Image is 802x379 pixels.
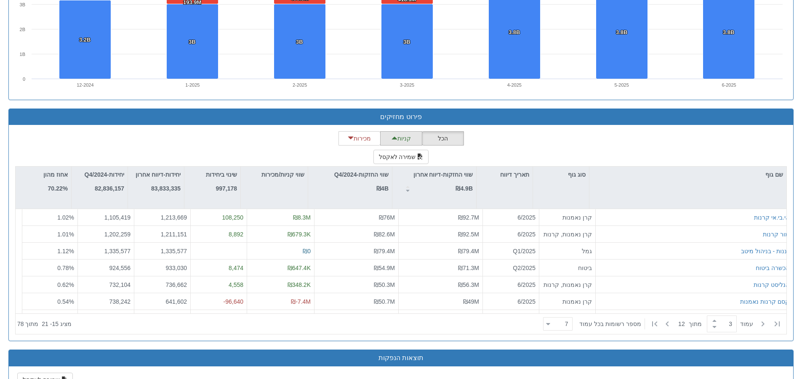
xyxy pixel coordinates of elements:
div: 0.62 % [26,281,74,289]
div: 738,242 [81,297,131,306]
span: ₪8.3M [293,214,311,221]
p: שווי החזקות-דיווח אחרון [413,170,473,179]
p: אחוז מהון [43,170,68,179]
text: 1-2025 [185,82,200,87]
strong: 997,178 [216,185,237,192]
text: 1B [20,52,25,57]
button: מכירות [338,131,381,146]
div: קרן נאמנות [543,213,592,222]
span: 12 [678,320,689,328]
h3: תוצאות הנפקות [15,354,787,362]
button: הכשרה ביטוח [756,264,789,272]
p: שינוי ביחידות [206,170,237,179]
button: אי.בי.אי קרנות [754,213,789,222]
span: ‏עמוד [740,320,753,328]
span: ₪56.3M [458,281,479,288]
span: ₪0 [303,248,311,254]
span: ₪79.4M [374,248,395,254]
tspan: 3.2B [79,37,91,43]
button: גננות - בניהול מיטב [741,247,789,255]
span: ₪71.3M [458,265,479,271]
div: 0.54 % [26,297,74,306]
text: 6-2025 [722,82,736,87]
div: קרן נאמנות, קרנות סל [543,281,592,289]
text: 3B [20,2,25,7]
p: יחידות-דיווח אחרון [136,170,181,179]
tspan: 3.8B [509,29,520,35]
div: 6/2025 [486,230,536,239]
span: ₪76M [379,214,395,221]
button: שמירה לאקסל [373,150,429,164]
div: 8,892 [194,230,243,239]
div: ‏מציג 15 - 21 ‏ מתוך 78 [17,315,72,333]
text: 12-2024 [77,82,93,87]
div: שווי קניות/מכירות [241,167,308,183]
div: 1.12 % [26,247,74,255]
tspan: 3B [189,39,196,45]
div: 736,662 [138,281,187,289]
div: Q2/2025 [486,264,536,272]
div: Q1/2025 [486,247,536,255]
div: 4,558 [194,281,243,289]
span: ₪647.4K [288,265,311,271]
p: יחידות-Q4/2024 [85,170,124,179]
button: קסם קרנות נאמנות [740,297,789,306]
div: 0.78 % [26,264,74,272]
span: ₪79.4M [458,248,479,254]
text: 0 [23,77,25,82]
span: ₪49M [463,298,479,305]
div: 6/2025 [486,281,536,289]
div: 108,250 [194,213,243,222]
span: ₪-7.4M [291,298,311,305]
span: ‏מספר רשומות בכל עמוד [579,320,641,328]
text: 5-2025 [615,82,629,87]
strong: ₪4B [376,185,389,192]
span: ₪50.3M [374,281,395,288]
div: תאריך דיווח [477,167,533,183]
span: ₪348.2K [288,281,311,288]
div: קרן נאמנות [543,297,592,306]
span: ₪92.5M [458,231,479,238]
div: שם גוף [589,167,786,183]
strong: ₪4.9B [456,185,473,192]
tspan: 3.8B [723,29,734,35]
div: ביטוח [543,264,592,272]
span: ₪82.6M [374,231,395,238]
div: 1.02 % [26,213,74,222]
button: אנליסט קרנות [754,281,789,289]
div: 1,335,577 [81,247,131,255]
text: 4-2025 [507,82,522,87]
div: 1,213,669 [138,213,187,222]
div: 8,474 [194,264,243,272]
span: ₪679.3K [288,231,311,238]
button: מור קרנות [763,230,789,239]
div: סוג גוף [533,167,589,183]
div: 1,335,577 [138,247,187,255]
div: 1.01 % [26,230,74,239]
tspan: 3B [403,39,410,45]
span: ₪54.9M [374,265,395,271]
h3: פירוט מחזיקים [15,113,787,121]
span: ₪92.7M [458,214,479,221]
div: גמל [543,247,592,255]
div: 6/2025 [486,213,536,222]
div: -96,640 [194,297,243,306]
div: 1,105,419 [81,213,131,222]
div: קרן נאמנות, קרנות סל [543,230,592,239]
text: 2-2025 [293,82,307,87]
tspan: 3B [296,39,303,45]
tspan: 3.8B [616,29,627,35]
text: 3-2025 [400,82,414,87]
div: 924,556 [81,264,131,272]
div: 6/2025 [486,297,536,306]
div: 1,211,151 [138,230,187,239]
span: ₪50.7M [374,298,395,305]
strong: 83,833,335 [151,185,181,192]
div: 732,104 [81,281,131,289]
